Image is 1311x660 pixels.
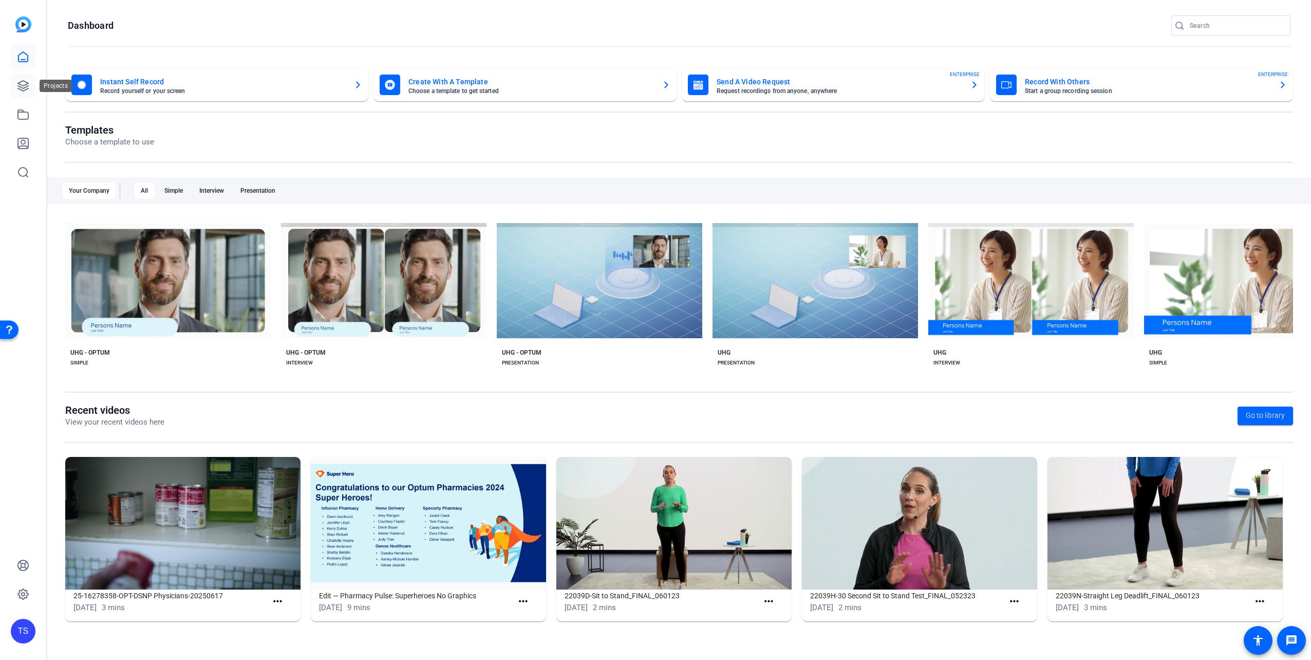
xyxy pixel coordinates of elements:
[990,68,1293,101] button: Record With OthersStart a group recording sessionENTERPRISE
[933,359,960,367] div: INTERVIEW
[1047,457,1283,590] img: 22039N-Straight Leg Deadlift_FINAL_060123
[408,76,654,88] mat-card-title: Create With A Template
[517,595,530,608] mat-icon: more_horiz
[838,603,861,612] span: 2 mins
[502,349,541,357] div: UHG - OPTUM
[717,76,962,88] mat-card-title: Send A Video Request
[718,359,755,367] div: PRESENTATION
[65,404,164,416] h1: Recent videos
[1285,634,1298,647] mat-icon: message
[1149,349,1162,357] div: UHG
[311,457,546,590] img: Edit — Pharmacy Pulse: Superheroes No Graphics
[158,182,189,199] div: Simple
[1253,595,1266,608] mat-icon: more_horiz
[40,80,72,92] div: Projects
[408,88,654,94] mat-card-subtitle: Choose a template to get started
[718,349,731,357] div: UHG
[802,457,1037,590] img: 22039H-30 Second Sit to Stand Test_FINAL_052323
[15,16,31,32] img: blue-gradient.svg
[1238,407,1293,425] a: Go to library
[1056,590,1249,602] h1: 22039N-Straight Leg Deadlift_FINAL_060123
[762,595,775,608] mat-icon: more_horiz
[1149,359,1167,367] div: SIMPLE
[1025,88,1270,94] mat-card-subtitle: Start a group recording session
[65,416,164,428] p: View your recent videos here
[717,88,962,94] mat-card-subtitle: Request recordings from anyone, anywhere
[1252,634,1264,647] mat-icon: accessibility
[319,590,513,602] h1: Edit — Pharmacy Pulse: Superheroes No Graphics
[810,590,1004,602] h1: 22039H-30 Second Sit to Stand Test_FINAL_052323
[286,359,313,367] div: INTERVIEW
[565,590,758,602] h1: 22039D-Sit to Stand_FINAL_060123
[1008,595,1021,608] mat-icon: more_horiz
[63,182,116,199] div: Your Company
[135,182,154,199] div: All
[1258,70,1288,78] span: ENTERPRISE
[65,136,154,148] p: Choose a template to use
[70,359,88,367] div: SIMPLE
[347,603,370,612] span: 9 mins
[933,349,946,357] div: UHG
[11,619,35,644] div: TS
[70,349,110,357] div: UHG - OPTUM
[65,68,368,101] button: Instant Self RecordRecord yourself or your screen
[234,182,282,199] div: Presentation
[73,603,97,612] span: [DATE]
[1056,603,1079,612] span: [DATE]
[100,88,346,94] mat-card-subtitle: Record yourself or your screen
[271,595,284,608] mat-icon: more_horiz
[1084,603,1107,612] span: 3 mins
[319,603,342,612] span: [DATE]
[68,20,114,32] h1: Dashboard
[502,359,539,367] div: PRESENTATION
[556,457,792,590] img: 22039D-Sit to Stand_FINAL_060123
[682,68,985,101] button: Send A Video RequestRequest recordings from anyone, anywhereENTERPRISE
[950,70,980,78] span: ENTERPRISE
[73,590,267,602] h1: 25-16278358-OPT-DSNP Physicians-20250617
[373,68,677,101] button: Create With A TemplateChoose a template to get started
[65,124,154,136] h1: Templates
[102,603,125,612] span: 3 mins
[193,182,230,199] div: Interview
[810,603,833,612] span: [DATE]
[565,603,588,612] span: [DATE]
[1025,76,1270,88] mat-card-title: Record With Others
[1190,20,1282,32] input: Search
[593,603,616,612] span: 2 mins
[100,76,346,88] mat-card-title: Instant Self Record
[65,457,301,590] img: 25-16278358-OPT-DSNP Physicians-20250617
[286,349,326,357] div: UHG - OPTUM
[1246,410,1285,421] span: Go to library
